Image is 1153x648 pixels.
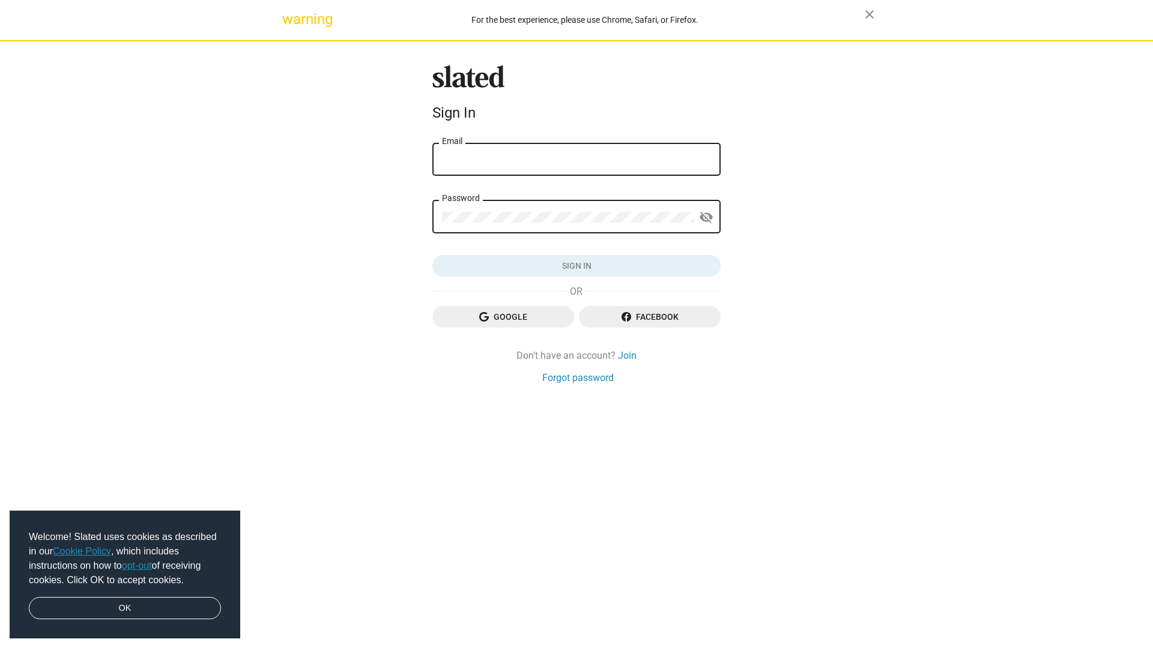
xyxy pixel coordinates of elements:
button: Show password [694,206,718,230]
sl-branding: Sign In [432,65,721,127]
mat-icon: warning [282,12,297,26]
button: Facebook [579,306,721,328]
span: Google [442,306,564,328]
mat-icon: close [862,7,877,22]
span: Facebook [589,306,711,328]
div: For the best experience, please use Chrome, Safari, or Firefox. [305,12,865,28]
a: opt-out [122,560,152,571]
a: Cookie Policy [53,546,111,556]
a: Join [618,349,637,362]
a: Forgot password [542,371,614,384]
div: cookieconsent [10,511,240,639]
mat-icon: visibility_off [699,208,713,227]
div: Don't have an account? [432,349,721,362]
div: Sign In [432,104,721,121]
button: Google [432,306,574,328]
span: Welcome! Slated uses cookies as described in our , which includes instructions on how to of recei... [29,530,221,587]
a: dismiss cookie message [29,597,221,620]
